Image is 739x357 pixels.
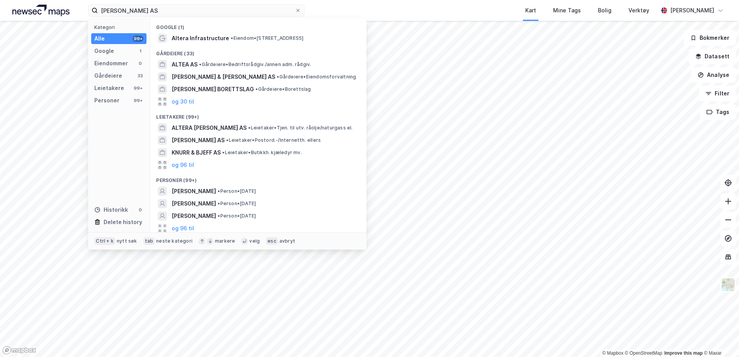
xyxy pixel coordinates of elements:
[255,86,311,92] span: Gårdeiere • Borettslag
[104,218,142,227] div: Delete history
[143,237,155,245] div: tab
[222,150,301,156] span: Leietaker • Butikkh. kjæledyr mv.
[94,59,128,68] div: Eiendommer
[137,207,143,213] div: 0
[199,61,311,68] span: Gårdeiere • Bedriftsrådgiv./annen adm. rådgiv.
[94,71,122,80] div: Gårdeiere
[2,346,36,355] a: Mapbox homepage
[218,213,220,219] span: •
[150,108,366,122] div: Leietakere (99+)
[150,18,366,32] div: Google (1)
[255,86,258,92] span: •
[199,61,201,67] span: •
[218,201,220,206] span: •
[277,74,279,80] span: •
[94,96,119,105] div: Personer
[172,224,194,233] button: og 96 til
[172,199,216,208] span: [PERSON_NAME]
[602,350,623,356] a: Mapbox
[598,6,611,15] div: Bolig
[172,136,225,145] span: [PERSON_NAME] AS
[172,72,275,82] span: [PERSON_NAME] & [PERSON_NAME] AS
[172,211,216,221] span: [PERSON_NAME]
[218,188,256,194] span: Person • [DATE]
[226,137,321,143] span: Leietaker • Postord.-/Internetth. ellers
[628,6,649,15] div: Verktøy
[248,125,352,131] span: Leietaker • Tjen. til utv. råolje/naturgass el.
[231,35,233,41] span: •
[700,104,736,120] button: Tags
[94,83,124,93] div: Leietakere
[172,187,216,196] span: [PERSON_NAME]
[226,137,228,143] span: •
[172,34,229,43] span: Altera Infrastructure
[625,350,662,356] a: OpenStreetMap
[94,34,105,43] div: Alle
[172,160,194,170] button: og 96 til
[150,171,366,185] div: Personer (99+)
[137,73,143,79] div: 33
[172,85,254,94] span: [PERSON_NAME] BORETTSLAG
[664,350,703,356] a: Improve this map
[721,277,736,292] img: Z
[553,6,581,15] div: Mine Tags
[231,35,303,41] span: Eiendom • [STREET_ADDRESS]
[691,67,736,83] button: Analyse
[700,320,739,357] iframe: Chat Widget
[525,6,536,15] div: Kart
[150,44,366,58] div: Gårdeiere (33)
[249,238,260,244] div: velg
[94,205,128,214] div: Historikk
[684,30,736,46] button: Bokmerker
[94,24,146,30] div: Kategori
[156,238,192,244] div: neste kategori
[222,150,225,155] span: •
[172,123,247,133] span: ALTERA [PERSON_NAME] AS
[133,36,143,42] div: 99+
[172,148,221,157] span: KNURR & BJEFF AS
[117,238,137,244] div: nytt søk
[98,5,295,16] input: Søk på adresse, matrikkel, gårdeiere, leietakere eller personer
[12,5,70,16] img: logo.a4113a55bc3d86da70a041830d287a7e.svg
[133,97,143,104] div: 99+
[689,49,736,64] button: Datasett
[277,74,356,80] span: Gårdeiere • Eiendomsforvaltning
[670,6,714,15] div: [PERSON_NAME]
[215,238,235,244] div: markere
[172,60,198,69] span: ALTEA AS
[266,237,278,245] div: esc
[94,237,115,245] div: Ctrl + k
[172,97,194,106] button: og 30 til
[248,125,250,131] span: •
[94,46,114,56] div: Google
[218,201,256,207] span: Person • [DATE]
[218,213,256,219] span: Person • [DATE]
[137,48,143,54] div: 1
[279,238,295,244] div: avbryt
[137,60,143,66] div: 0
[133,85,143,91] div: 99+
[218,188,220,194] span: •
[699,86,736,101] button: Filter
